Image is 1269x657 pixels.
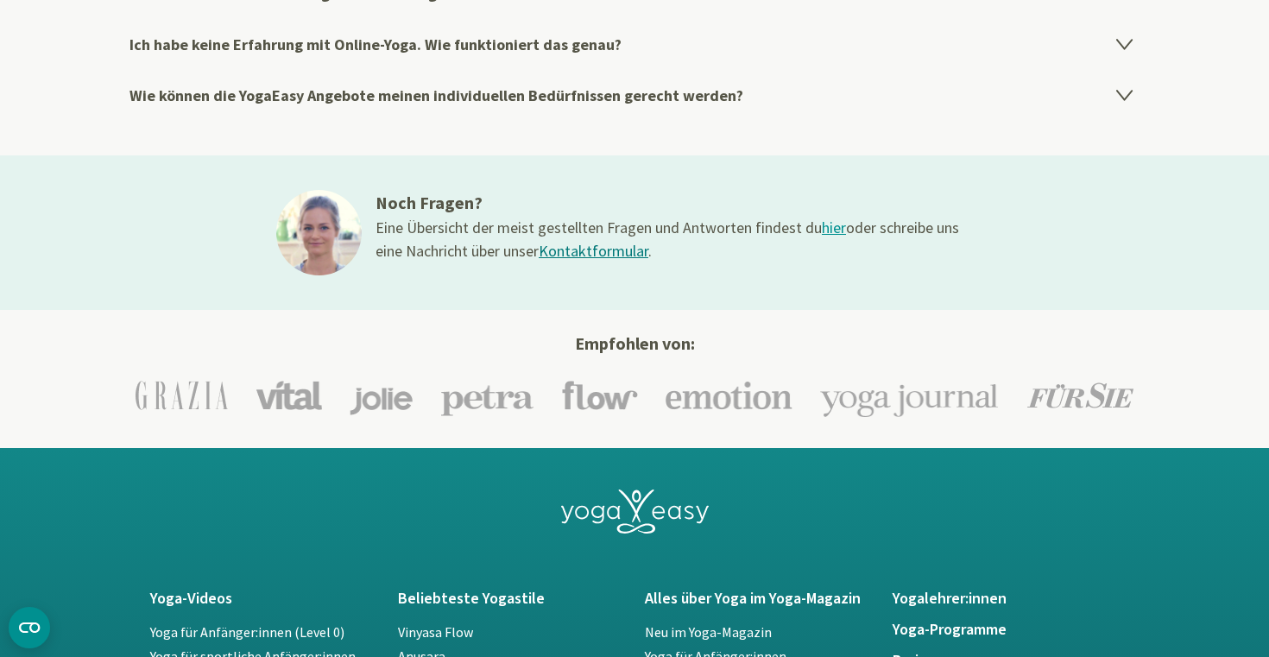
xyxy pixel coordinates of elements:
img: Jolie Logo [350,376,413,414]
img: Vital Logo [256,381,322,410]
div: Eine Übersicht der meist gestellten Fragen und Antworten findest du oder schreibe uns eine Nachri... [376,216,963,262]
a: Beliebteste Yogastile [398,591,625,608]
a: Neu im Yoga-Magazin [645,623,772,641]
a: Yoga für Anfänger:innen (Level 0) [150,623,344,641]
button: CMP-Widget öffnen [9,607,50,648]
img: Für Sie Logo [1027,382,1133,408]
a: Yoga-Programme [893,622,1120,639]
a: Vinyasa Flow [398,623,473,641]
a: Yogalehrer:innen [893,591,1120,608]
img: Yoga-Journal Logo [820,374,1000,417]
img: Emotion Logo [666,381,792,410]
img: Petra Logo [440,375,534,416]
h4: Ich habe keine Erfahrung mit Online-Yoga. Wie funktioniert das genau? [129,19,1140,70]
h4: Wie können die YogaEasy Angebote meinen individuellen Bedürfnissen gerecht werden? [129,70,1140,121]
img: Grazia Logo [136,381,228,410]
a: Kontaktformular [539,241,648,261]
img: ines@1x.jpg [276,190,362,275]
h3: Noch Fragen? [376,190,963,216]
a: Alles über Yoga im Yoga-Magazin [645,591,872,608]
a: hier [822,218,846,237]
img: Flow Logo [562,381,638,410]
a: Yoga-Videos [150,591,377,608]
